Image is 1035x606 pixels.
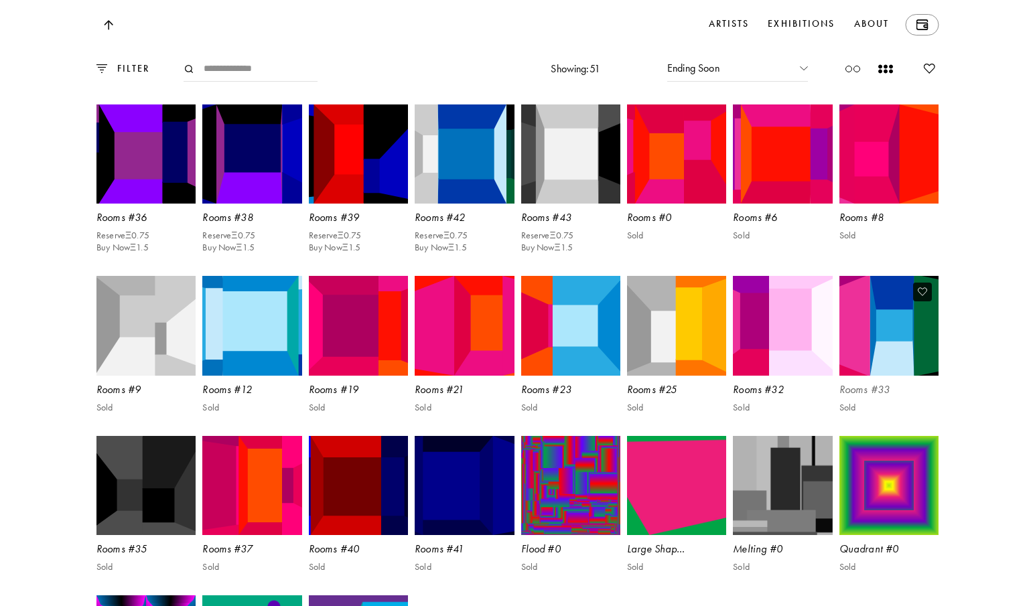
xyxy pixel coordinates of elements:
a: Rooms #35Rooms #35Sold [96,436,196,589]
img: Rooms #40 [309,436,408,535]
div: Rooms #28 [415,39,510,54]
img: Rooms #43 [521,104,620,204]
p: Sold [415,562,431,573]
div: Rooms #35 [96,542,192,556]
a: Rooms #19Rooms #19Sold [309,276,408,429]
p: Showing: 51 [551,62,600,76]
p: Sold [202,402,219,413]
div: Rooms #0 [627,210,723,225]
img: Quadrant #0 [839,436,939,535]
p: Sold [415,402,431,413]
a: Rooms #25Rooms #25Sold [627,276,726,429]
div: Rooms #9 [96,382,192,397]
div: Rooms #32 [733,382,829,397]
img: Rooms #23 [521,276,620,375]
a: Rooms #6Rooms #6Sold [733,104,832,269]
p: Reserve Ξ 0.75 [202,230,255,241]
img: Rooms #38 [202,104,301,204]
img: Melting #0 [733,436,832,535]
a: Large Shape #0Large Shape #0Sold [627,436,726,589]
p: Buy Now Ξ 1.5 [96,242,149,253]
img: Flood #0 [521,436,620,535]
img: Rooms #19 [309,276,408,375]
a: Rooms #0Rooms #0Sold [627,104,726,269]
a: Rooms #23Rooms #23Sold [521,276,620,429]
a: Rooms #37Rooms #37Sold [202,436,301,589]
img: Rooms #32 [733,276,832,375]
div: Rooms #8 [839,210,935,225]
a: Exhibitions [765,14,837,35]
div: Rooms #12 [202,382,298,397]
a: Melting #0Melting #0Sold [733,436,832,589]
input: Search [184,56,318,82]
div: Rooms #43 [521,210,617,225]
img: Rooms #39 [309,104,408,204]
a: Rooms #12Rooms #12Sold [202,276,301,429]
p: Sold [839,562,856,573]
p: Sold [521,562,538,573]
p: Sold [733,230,750,241]
div: Rooms #31 [733,39,829,54]
a: Rooms #8Rooms #8Sold [839,104,939,269]
div: Ending Soon [667,56,808,82]
a: Rooms #32Rooms #32Sold [733,276,832,429]
div: Large Shape #0 [627,542,726,556]
p: Buy Now Ξ 1.5 [521,242,574,253]
img: Rooms #41 [415,436,514,535]
img: Rooms #25 [627,276,726,375]
div: Rooms #42 [415,210,510,225]
img: Rooms #21 [415,276,514,375]
div: Rooms #34 [839,39,935,54]
div: Quadrant #0 [839,542,939,556]
img: Rooms #0 [627,104,726,204]
p: Buy Now Ξ 1.5 [415,242,468,253]
p: Sold [309,402,326,413]
p: Reserve Ξ 0.75 [309,230,362,241]
div: Melting #0 [733,542,832,556]
img: Chevron [800,66,808,70]
div: Rooms #41 [415,542,510,556]
div: Rooms #23 [521,382,617,397]
div: Flood #0 [521,542,620,556]
img: Rooms #12 [202,276,301,375]
a: Quadrant #0Quadrant #0Sold [839,436,939,589]
img: Top [103,20,113,30]
div: Rooms #29 [521,39,617,54]
img: Rooms #33 [837,275,940,377]
img: Rooms #35 [96,436,196,535]
p: Sold [733,562,750,573]
p: Sold [96,562,113,573]
p: Buy Now Ξ 1.5 [202,242,255,253]
p: FILTER [107,62,150,76]
div: Rooms #30 [627,39,723,54]
div: Rooms #26 [202,39,298,54]
a: Artists [706,14,752,35]
div: Rooms #37 [202,542,298,556]
p: Sold [521,402,538,413]
img: Rooms #6 [733,104,832,204]
img: Rooms #9 [96,276,196,375]
img: Rooms #36 [96,104,196,204]
div: Rooms #40 [309,542,405,556]
a: Rooms #33Rooms #33Sold [839,276,939,429]
div: Rooms #39 [309,210,405,225]
p: Sold [202,562,219,573]
img: Rooms #37 [202,436,301,535]
div: Rooms #38 [202,210,298,225]
div: Rooms #33 [839,382,935,397]
div: Rooms #19 [309,382,405,397]
a: Rooms #42Rooms #42ReserveΞ0.75Buy NowΞ1.5 [415,104,514,269]
img: Wallet icon [916,19,928,30]
div: Rooms #24 [96,39,192,54]
a: Rooms #39Rooms #39ReserveΞ0.75Buy NowΞ1.5 [309,104,408,269]
a: About [851,14,892,35]
p: Sold [627,402,644,413]
div: Rooms #25 [627,382,723,397]
a: Rooms #36Rooms #36ReserveΞ0.75Buy NowΞ1.5 [96,104,196,269]
a: Rooms #40Rooms #40Sold [309,436,408,589]
a: Rooms #41Rooms #41Sold [415,436,514,589]
p: Sold [839,230,856,241]
p: Sold [96,402,113,413]
a: Rooms #9Rooms #9Sold [96,276,196,429]
p: Reserve Ξ 0.75 [415,230,468,241]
